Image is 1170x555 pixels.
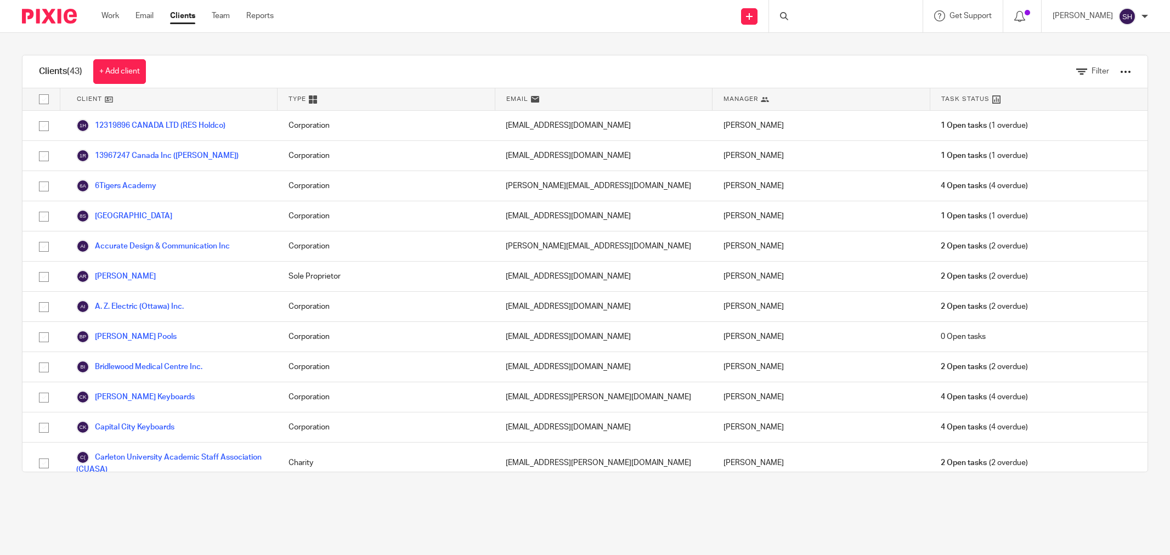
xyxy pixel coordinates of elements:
[495,231,713,261] div: [PERSON_NAME][EMAIL_ADDRESS][DOMAIN_NAME]
[713,262,930,291] div: [PERSON_NAME]
[289,94,306,104] span: Type
[278,171,495,201] div: Corporation
[278,141,495,171] div: Corporation
[941,422,1027,433] span: (4 overdue)
[76,179,156,192] a: 6Tigers Academy
[495,262,713,291] div: [EMAIL_ADDRESS][DOMAIN_NAME]
[76,421,89,434] img: svg%3E
[941,392,1027,403] span: (4 overdue)
[941,361,987,372] span: 2 Open tasks
[278,292,495,321] div: Corporation
[949,12,992,20] span: Get Support
[76,209,172,223] a: [GEOGRAPHIC_DATA]
[941,180,987,191] span: 4 Open tasks
[941,211,1027,222] span: (1 overdue)
[76,240,89,253] img: svg%3E
[941,271,987,282] span: 2 Open tasks
[941,241,987,252] span: 2 Open tasks
[713,382,930,412] div: [PERSON_NAME]
[76,119,89,132] img: svg%3E
[713,171,930,201] div: [PERSON_NAME]
[713,141,930,171] div: [PERSON_NAME]
[76,360,202,373] a: Bridlewood Medical Centre Inc.
[941,301,1027,312] span: (2 overdue)
[506,94,528,104] span: Email
[941,457,1027,468] span: (2 overdue)
[170,10,195,21] a: Clients
[278,352,495,382] div: Corporation
[941,180,1027,191] span: (4 overdue)
[713,111,930,140] div: [PERSON_NAME]
[39,66,82,77] h1: Clients
[278,443,495,483] div: Charity
[76,390,89,404] img: svg%3E
[495,292,713,321] div: [EMAIL_ADDRESS][DOMAIN_NAME]
[713,412,930,442] div: [PERSON_NAME]
[76,390,195,404] a: [PERSON_NAME] Keyboards
[713,443,930,483] div: [PERSON_NAME]
[76,149,239,162] a: 13967247 Canada Inc ([PERSON_NAME])
[22,9,77,24] img: Pixie
[495,171,713,201] div: [PERSON_NAME][EMAIL_ADDRESS][DOMAIN_NAME]
[941,392,987,403] span: 4 Open tasks
[76,360,89,373] img: svg%3E
[941,150,987,161] span: 1 Open tasks
[724,94,758,104] span: Manager
[278,231,495,261] div: Corporation
[33,89,54,110] input: Select all
[76,330,89,343] img: svg%3E
[713,292,930,321] div: [PERSON_NAME]
[76,179,89,192] img: svg%3E
[713,352,930,382] div: [PERSON_NAME]
[941,241,1027,252] span: (2 overdue)
[1053,10,1113,21] p: [PERSON_NAME]
[495,322,713,352] div: [EMAIL_ADDRESS][DOMAIN_NAME]
[76,240,230,253] a: Accurate Design & Communication Inc
[1118,8,1136,25] img: svg%3E
[135,10,154,21] a: Email
[941,301,987,312] span: 2 Open tasks
[941,331,986,342] span: 0 Open tasks
[278,262,495,291] div: Sole Proprietor
[941,361,1027,372] span: (2 overdue)
[713,231,930,261] div: [PERSON_NAME]
[246,10,274,21] a: Reports
[76,209,89,223] img: svg%3E
[67,67,82,76] span: (43)
[941,150,1027,161] span: (1 overdue)
[278,111,495,140] div: Corporation
[278,382,495,412] div: Corporation
[77,94,102,104] span: Client
[495,412,713,442] div: [EMAIL_ADDRESS][DOMAIN_NAME]
[713,322,930,352] div: [PERSON_NAME]
[495,201,713,231] div: [EMAIL_ADDRESS][DOMAIN_NAME]
[76,421,174,434] a: Capital City Keyboards
[76,270,89,283] img: svg%3E
[76,300,184,313] a: A. Z. Electric (Ottawa) Inc.
[76,451,267,475] a: Carleton University Academic Staff Association (CUASA)
[941,120,1027,131] span: (1 overdue)
[941,120,987,131] span: 1 Open tasks
[76,270,156,283] a: [PERSON_NAME]
[495,352,713,382] div: [EMAIL_ADDRESS][DOMAIN_NAME]
[941,211,987,222] span: 1 Open tasks
[495,111,713,140] div: [EMAIL_ADDRESS][DOMAIN_NAME]
[278,412,495,442] div: Corporation
[1092,67,1109,75] span: Filter
[941,422,987,433] span: 4 Open tasks
[76,451,89,464] img: svg%3E
[941,457,987,468] span: 2 Open tasks
[76,300,89,313] img: svg%3E
[495,141,713,171] div: [EMAIL_ADDRESS][DOMAIN_NAME]
[212,10,230,21] a: Team
[101,10,119,21] a: Work
[76,119,225,132] a: 12319896 CANADA LTD (RES Holdco)
[278,322,495,352] div: Corporation
[495,443,713,483] div: [EMAIL_ADDRESS][PERSON_NAME][DOMAIN_NAME]
[93,59,146,84] a: + Add client
[495,382,713,412] div: [EMAIL_ADDRESS][PERSON_NAME][DOMAIN_NAME]
[76,330,177,343] a: [PERSON_NAME] Pools
[713,201,930,231] div: [PERSON_NAME]
[278,201,495,231] div: Corporation
[941,271,1027,282] span: (2 overdue)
